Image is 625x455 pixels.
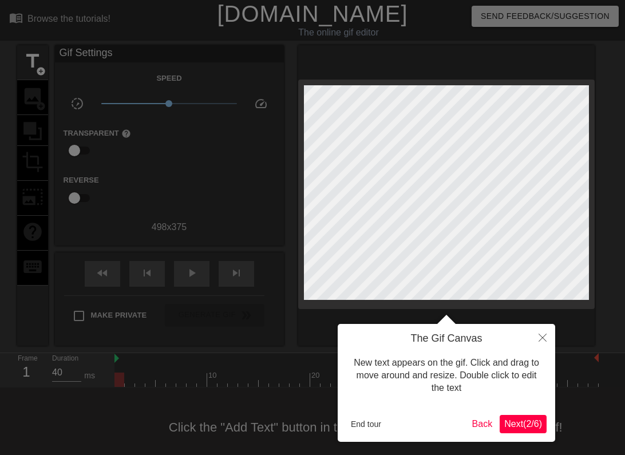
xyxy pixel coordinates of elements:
button: Back [468,415,497,433]
h4: The Gif Canvas [346,333,547,345]
div: New text appears on the gif. Click and drag to move around and resize. Double click to edit the text [346,345,547,406]
button: Next [500,415,547,433]
button: Close [530,324,555,350]
button: End tour [346,416,386,433]
span: Next ( 2 / 6 ) [504,419,542,429]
